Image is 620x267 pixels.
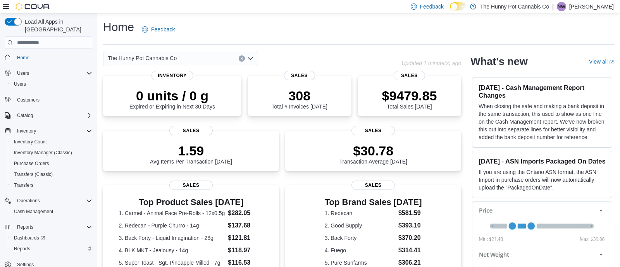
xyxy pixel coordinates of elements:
[14,196,92,205] span: Operations
[557,2,566,11] div: Nyanna Walker
[14,208,53,215] span: Cash Management
[8,233,95,243] a: Dashboards
[11,181,92,190] span: Transfers
[17,70,29,76] span: Users
[14,126,39,136] button: Inventory
[11,79,29,89] a: Users
[398,221,422,230] dd: $393.10
[14,222,92,232] span: Reports
[272,88,327,103] p: 308
[14,111,92,120] span: Catalog
[14,246,30,252] span: Reports
[169,126,213,135] span: Sales
[398,246,422,255] dd: $314.41
[8,169,95,180] button: Transfers (Classic)
[11,244,92,253] span: Reports
[14,235,45,241] span: Dashboards
[14,52,92,62] span: Home
[151,26,175,33] span: Feedback
[247,55,253,62] button: Open list of options
[14,69,92,78] span: Users
[11,207,92,216] span: Cash Management
[480,2,549,11] p: The Hunny Pot Cannabis Co
[450,2,466,10] input: Dark Mode
[470,55,527,68] h2: What's new
[119,198,263,207] h3: Top Product Sales [DATE]
[8,243,95,254] button: Reports
[2,110,95,121] button: Catalog
[119,246,225,254] dt: 4. BLK MKT - Jealousy - 14g
[11,233,92,243] span: Dashboards
[8,147,95,158] button: Inventory Manager (Classic)
[228,221,263,230] dd: $137.68
[2,222,95,233] button: Reports
[2,94,95,105] button: Customers
[11,148,75,157] a: Inventory Manager (Classic)
[11,170,92,179] span: Transfers (Classic)
[11,233,48,243] a: Dashboards
[14,222,36,232] button: Reports
[589,59,614,65] a: View allExternal link
[17,97,40,103] span: Customers
[479,157,606,165] h3: [DATE] - ASN Imports Packaged On Dates
[479,168,606,191] p: If you are using the Ontario ASN format, the ASN Import in purchase orders will now automatically...
[398,208,422,218] dd: $581.59
[351,181,395,190] span: Sales
[8,158,95,169] button: Purchase Orders
[129,88,215,110] div: Expired or Expiring in Next 30 Days
[14,160,49,167] span: Purchase Orders
[420,3,444,10] span: Feedback
[8,79,95,90] button: Users
[351,126,395,135] span: Sales
[479,102,606,141] p: When closing the safe and making a bank deposit in the same transaction, this used to show as one...
[14,95,92,105] span: Customers
[169,181,213,190] span: Sales
[11,79,92,89] span: Users
[14,95,43,105] a: Customers
[11,181,36,190] a: Transfers
[325,234,395,242] dt: 3. Back Forty
[17,55,29,61] span: Home
[11,159,52,168] a: Purchase Orders
[14,69,32,78] button: Users
[11,137,50,146] a: Inventory Count
[119,209,225,217] dt: 1. Carmel - Animal Face Pre-Rolls - 12x0.5g
[479,84,606,99] h3: [DATE] - Cash Management Report Changes
[15,3,50,10] img: Cova
[17,224,33,230] span: Reports
[14,182,33,188] span: Transfers
[609,60,614,65] svg: External link
[11,137,92,146] span: Inventory Count
[14,196,43,205] button: Operations
[382,88,437,110] div: Total Sales [DATE]
[11,170,56,179] a: Transfers (Classic)
[11,244,33,253] a: Reports
[339,143,407,158] p: $30.78
[129,88,215,103] p: 0 units / 0 g
[152,71,193,80] span: Inventory
[14,126,92,136] span: Inventory
[228,208,263,218] dd: $282.05
[139,22,178,37] a: Feedback
[103,19,134,35] h1: Home
[272,88,327,110] div: Total # Invoices [DATE]
[17,198,40,204] span: Operations
[394,71,425,80] span: Sales
[2,126,95,136] button: Inventory
[8,136,95,147] button: Inventory Count
[325,198,422,207] h3: Top Brand Sales [DATE]
[552,2,554,11] p: |
[325,222,395,229] dt: 2. Good Supply
[119,222,225,229] dt: 2. Redecan - Purple Churro - 14g
[2,68,95,79] button: Users
[339,143,407,165] div: Transaction Average [DATE]
[8,206,95,217] button: Cash Management
[325,246,395,254] dt: 4. Fuego
[11,207,56,216] a: Cash Management
[17,128,36,134] span: Inventory
[14,53,33,62] a: Home
[325,209,395,217] dt: 1. Redecan
[119,259,225,267] dt: 5. Super Toast - Sgt. Pineapple Milled - 7g
[150,143,232,165] div: Avg Items Per Transaction [DATE]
